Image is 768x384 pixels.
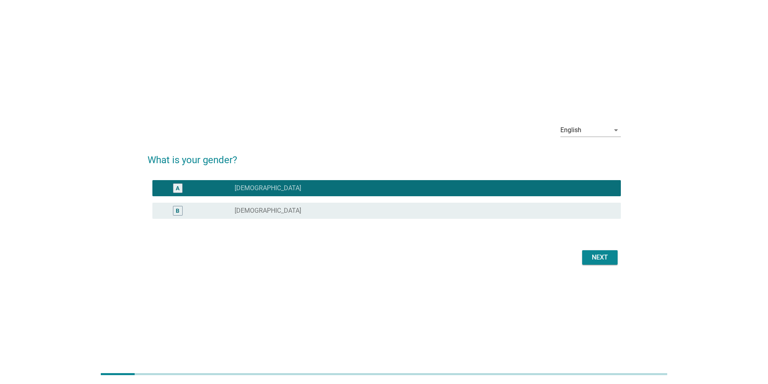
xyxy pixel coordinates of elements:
[176,184,179,192] div: A
[235,184,301,192] label: [DEMOGRAPHIC_DATA]
[582,250,618,265] button: Next
[148,145,621,167] h2: What is your gender?
[589,253,611,262] div: Next
[560,127,581,134] div: English
[176,206,179,215] div: B
[235,207,301,215] label: [DEMOGRAPHIC_DATA]
[611,125,621,135] i: arrow_drop_down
